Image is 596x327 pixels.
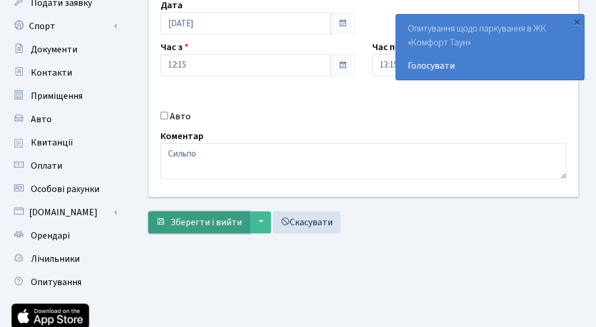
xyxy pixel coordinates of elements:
a: Скасувати [273,211,340,233]
label: Коментар [160,129,204,143]
label: Час з [160,40,188,54]
a: Особові рахунки [6,177,122,201]
a: Документи [6,38,122,61]
div: × [571,16,583,27]
a: Спорт [6,15,122,38]
a: Опитування [6,271,122,294]
div: Опитування щодо паркування в ЖК «Комфорт Таун» [396,15,584,80]
a: Лічильники [6,247,122,271]
a: Квитанції [6,131,122,154]
a: Авто [6,108,122,131]
button: Зберегти і вийти [148,211,249,233]
a: Голосувати [408,59,572,73]
span: Опитування [31,276,81,289]
label: Час по [372,40,401,54]
span: Оплати [31,159,62,172]
span: Квитанції [31,136,73,149]
a: Оплати [6,154,122,177]
a: [DOMAIN_NAME] [6,201,122,224]
span: Приміщення [31,90,83,102]
span: Особові рахунки [31,183,99,196]
span: Документи [31,43,77,56]
a: Приміщення [6,84,122,108]
label: Авто [170,109,191,123]
span: Зберегти і вийти [170,216,242,229]
span: Контакти [31,66,72,79]
span: Лічильники [31,253,80,265]
a: Орендарі [6,224,122,247]
a: Контакти [6,61,122,84]
span: Орендарі [31,229,70,242]
span: Авто [31,113,52,126]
